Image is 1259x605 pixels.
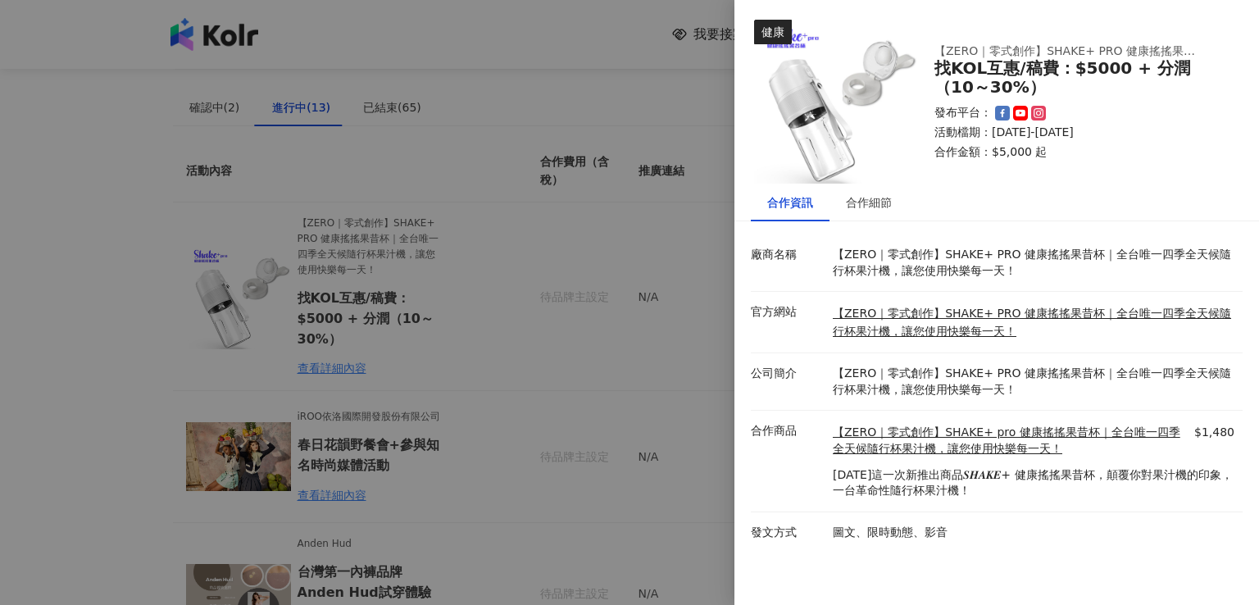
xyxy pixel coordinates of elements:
[934,125,1223,141] p: 活動檔期：[DATE]-[DATE]
[751,366,825,382] p: 公司簡介
[934,144,1223,161] p: 合作金額： $5,000 起
[751,525,825,541] p: 發文方式
[833,525,1234,541] p: 圖文、限時動態、影音
[934,43,1197,60] div: 【ZERO｜零式創作】SHAKE+ PRO 健康搖搖果昔杯｜全台唯一四季全天候隨行杯果汁機，讓您使用快樂每一天！
[1194,425,1234,457] p: $1,480
[833,307,1231,338] a: 【ZERO｜零式創作】SHAKE+ PRO 健康搖搖果昔杯｜全台唯一四季全天候隨行杯果汁機，讓您使用快樂每一天！
[833,467,1234,499] p: [DATE]這一次新推出商品𝑺𝑯𝑨𝑲𝑬+ 健康搖搖果昔杯，顛覆你對果汁機的印象，一台革命性隨行杯果汁機！
[846,193,892,212] div: 合作細節
[751,304,825,321] p: 官方網站
[754,20,792,44] div: 健康
[833,247,1234,279] p: 【ZERO｜零式創作】SHAKE+ PRO 健康搖搖果昔杯｜全台唯一四季全天候隨行杯果汁機，讓您使用快樂每一天！
[934,105,992,121] p: 發布平台：
[934,59,1223,97] div: 找KOL互惠/稿費：$5000 + 分潤（10～30%）
[754,20,918,184] img: 【ZERO｜零式創作】SHAKE+ pro 健康搖搖果昔杯｜全台唯一四季全天候隨行杯果汁機，讓您使用快樂每一天！
[751,247,825,263] p: 廠商名稱
[833,366,1234,398] p: 【ZERO｜零式創作】SHAKE+ PRO 健康搖搖果昔杯｜全台唯一四季全天候隨行杯果汁機，讓您使用快樂每一天！
[751,423,825,439] p: 合作商品
[767,193,813,212] div: 合作資訊
[833,425,1191,457] a: 【ZERO｜零式創作】SHAKE+ pro 健康搖搖果昔杯｜全台唯一四季全天候隨行杯果汁機，讓您使用快樂每一天！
